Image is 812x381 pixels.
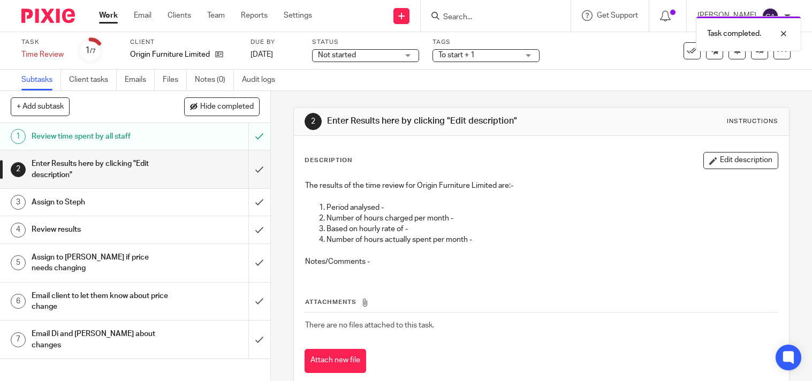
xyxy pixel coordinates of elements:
span: Attachments [305,299,356,305]
span: To start + 1 [438,51,475,59]
div: 7 [11,332,26,347]
h1: Review time spent by all staff [32,128,169,144]
p: Number of hours charged per month - [327,213,778,224]
h1: Assign to Steph [32,194,169,210]
a: Audit logs [242,70,283,90]
label: Due by [251,38,299,47]
a: Reports [241,10,268,21]
a: Email [134,10,151,21]
div: 6 [11,294,26,309]
p: Notes/Comments - [305,256,778,267]
a: Client tasks [69,70,117,90]
div: 1 [11,129,26,144]
h1: Review results [32,222,169,238]
a: Team [207,10,225,21]
div: Time Review [21,49,64,60]
div: 2 [11,162,26,177]
h1: Email client to let them know about price change [32,288,169,315]
span: Not started [318,51,356,59]
button: Attach new file [305,349,366,373]
a: Clients [168,10,191,21]
p: Origin Furniture Limited [130,49,210,60]
a: Settings [284,10,312,21]
p: Number of hours actually spent per month - [327,234,778,245]
h1: Assign to [PERSON_NAME] if price needs changing [32,249,169,277]
button: + Add subtask [11,97,70,116]
div: 3 [11,195,26,210]
a: Emails [125,70,155,90]
label: Task [21,38,64,47]
div: 1 [85,44,96,57]
h1: Enter Results here by clicking "Edit description" [327,116,564,127]
button: Hide completed [184,97,260,116]
span: [DATE] [251,51,273,58]
a: Files [163,70,187,90]
a: Subtasks [21,70,61,90]
div: Instructions [727,117,778,126]
small: /7 [90,48,96,54]
h1: Email Di and [PERSON_NAME] about changes [32,326,169,353]
p: Description [305,156,352,165]
p: Period analysed - [327,202,778,213]
label: Client [130,38,237,47]
a: Notes (0) [195,70,234,90]
p: Based on hourly rate of - [327,224,778,234]
img: svg%3E [762,7,779,25]
div: 2 [305,113,322,130]
h1: Enter Results here by clicking "Edit description" [32,156,169,183]
a: Work [99,10,118,21]
div: 4 [11,223,26,238]
img: Pixie [21,9,75,23]
button: Edit description [703,152,778,169]
span: There are no files attached to this task. [305,322,434,329]
div: 5 [11,255,26,270]
p: The results of the time review for Origin Furniture Limited are:- [305,180,778,191]
span: Hide completed [200,103,254,111]
label: Status [312,38,419,47]
p: Task completed. [707,28,761,39]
